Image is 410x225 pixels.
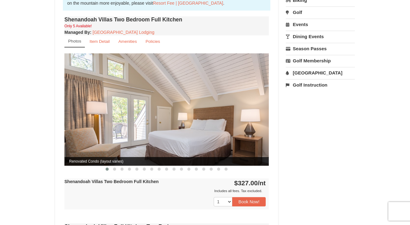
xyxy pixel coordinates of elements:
[89,39,110,44] small: Item Detail
[68,39,81,43] small: Photos
[232,197,266,206] button: Book Now!
[64,53,269,165] img: Renovated Condo (layout varies)
[64,30,90,35] span: Managed By
[64,35,85,47] a: Photos
[64,16,269,23] h4: Shenandoah Villas Two Bedroom Full Kitchen
[258,179,266,187] span: /nt
[64,24,92,28] small: Only 5 Available!
[114,35,141,47] a: Amenities
[93,30,154,35] a: [GEOGRAPHIC_DATA] Lodging
[153,1,223,6] a: Resort Fee | [GEOGRAPHIC_DATA]
[286,43,355,54] a: Season Passes
[64,30,91,35] strong: :
[286,7,355,18] a: Golf
[64,157,269,166] span: Renovated Condo (layout varies)
[286,19,355,30] a: Events
[286,31,355,42] a: Dining Events
[286,55,355,66] a: Golf Membership
[64,179,159,184] strong: Shenandoah Villas Two Bedroom Full Kitchen
[64,188,266,194] div: Includes all fees. Tax excluded.
[286,67,355,79] a: [GEOGRAPHIC_DATA]
[234,179,266,187] strong: $327.00
[146,39,160,44] small: Policies
[286,79,355,91] a: Golf Instruction
[85,35,114,47] a: Item Detail
[142,35,164,47] a: Policies
[118,39,137,44] small: Amenities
